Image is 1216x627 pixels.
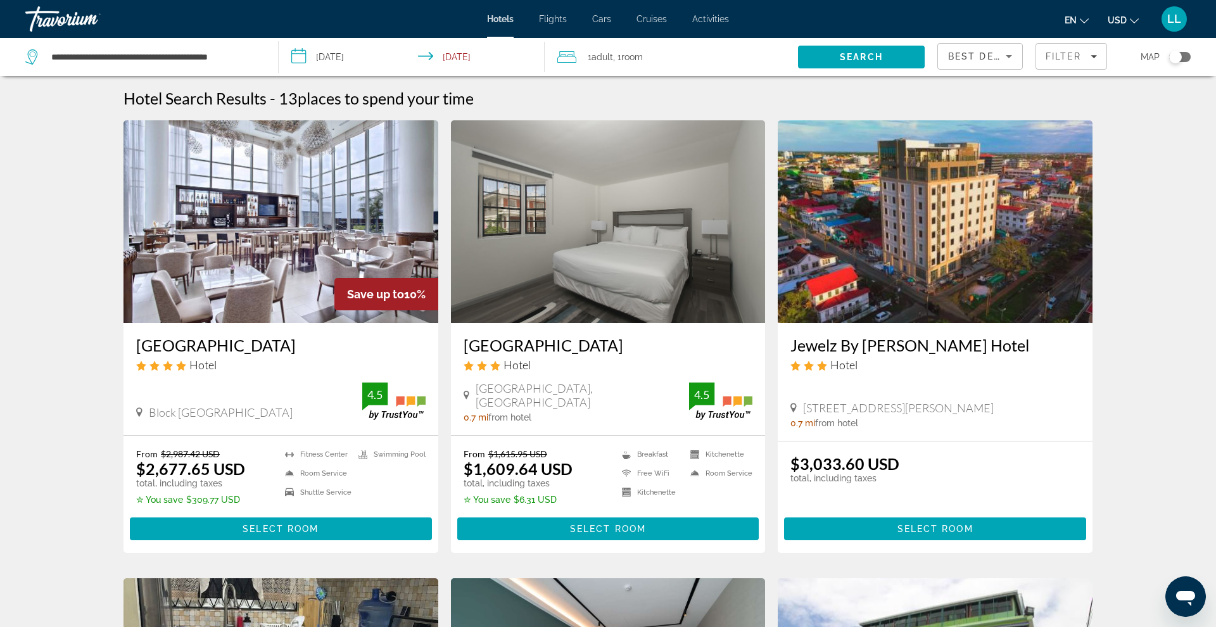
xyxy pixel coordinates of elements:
p: total, including taxes [136,478,245,488]
span: Save up to [347,288,404,301]
span: Block [GEOGRAPHIC_DATA] [149,405,293,419]
span: Room [621,52,643,62]
li: Swimming Pool [352,448,426,461]
span: Search [840,52,883,62]
span: , 1 [613,48,643,66]
div: 3 star Hotel [790,358,1080,372]
span: Hotel [189,358,217,372]
a: Cruises [636,14,667,24]
span: places to spend your time [298,89,474,108]
input: Search hotel destination [50,47,259,66]
span: From [464,448,485,459]
span: Map [1141,48,1160,66]
span: Adult [592,52,613,62]
span: - [270,89,275,108]
div: 4.5 [689,387,714,402]
p: total, including taxes [790,473,899,483]
span: Best Deals [948,51,1014,61]
ins: $1,609.64 USD [464,459,573,478]
span: Filter [1046,51,1082,61]
a: Travorium [25,3,152,35]
a: Hotels [487,14,514,24]
li: Kitchenette [684,448,752,461]
mat-select: Sort by [948,49,1012,64]
span: 1 [588,48,613,66]
span: USD [1108,15,1127,25]
span: From [136,448,158,459]
span: LL [1167,13,1181,25]
span: ✮ You save [464,495,510,505]
button: Change language [1065,11,1089,29]
h1: Hotel Search Results [123,89,267,108]
img: TrustYou guest rating badge [362,383,426,420]
div: 3 star Hotel [464,358,753,372]
span: [STREET_ADDRESS][PERSON_NAME] [803,401,994,415]
a: Jewelz By [PERSON_NAME] Hotel [790,336,1080,355]
span: ✮ You save [136,495,183,505]
a: Activities [692,14,729,24]
del: $1,615.95 USD [488,448,547,459]
button: Search [798,46,925,68]
span: Select Room [897,524,973,534]
span: from hotel [815,418,858,428]
span: 0.7 mi [790,418,815,428]
span: Select Room [243,524,319,534]
li: Room Service [684,467,752,480]
li: Free WiFi [616,467,684,480]
li: Room Service [279,467,352,480]
ins: $3,033.60 USD [790,454,899,473]
span: from hotel [488,412,531,422]
a: [GEOGRAPHIC_DATA] [136,336,426,355]
p: $6.31 USD [464,495,573,505]
img: Guyana Marriott Hotel Georgetown [123,120,438,323]
button: Select check in and out date [279,38,545,76]
p: total, including taxes [464,478,573,488]
li: Breakfast [616,448,684,461]
button: Travelers: 1 adult, 0 children [545,38,798,76]
img: TrustYou guest rating badge [689,383,752,420]
img: King's Hotel & Residences [451,120,766,323]
li: Kitchenette [616,486,684,498]
button: Select Room [130,517,432,540]
h2: 13 [279,89,474,108]
span: Hotel [830,358,858,372]
iframe: Button to launch messaging window [1165,576,1206,617]
span: [GEOGRAPHIC_DATA], [GEOGRAPHIC_DATA] [476,381,690,409]
li: Shuttle Service [279,486,352,498]
span: 0.7 mi [464,412,488,422]
img: Jewelz By King's Hotel [778,120,1092,323]
li: Fitness Center [279,448,352,461]
p: $309.77 USD [136,495,245,505]
ins: $2,677.65 USD [136,459,245,478]
a: Cars [592,14,611,24]
span: Select Room [570,524,646,534]
button: User Menu [1158,6,1191,32]
a: [GEOGRAPHIC_DATA] [464,336,753,355]
span: Hotel [503,358,531,372]
button: Filters [1035,43,1107,70]
button: Select Room [784,517,1086,540]
button: Change currency [1108,11,1139,29]
a: Select Room [457,520,759,534]
button: Select Room [457,517,759,540]
a: Flights [539,14,567,24]
span: en [1065,15,1077,25]
a: Select Room [130,520,432,534]
a: Select Room [784,520,1086,534]
button: Toggle map [1160,51,1191,63]
del: $2,987.42 USD [161,448,220,459]
div: 10% [334,278,438,310]
div: 4.5 [362,387,388,402]
div: 4 star Hotel [136,358,426,372]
